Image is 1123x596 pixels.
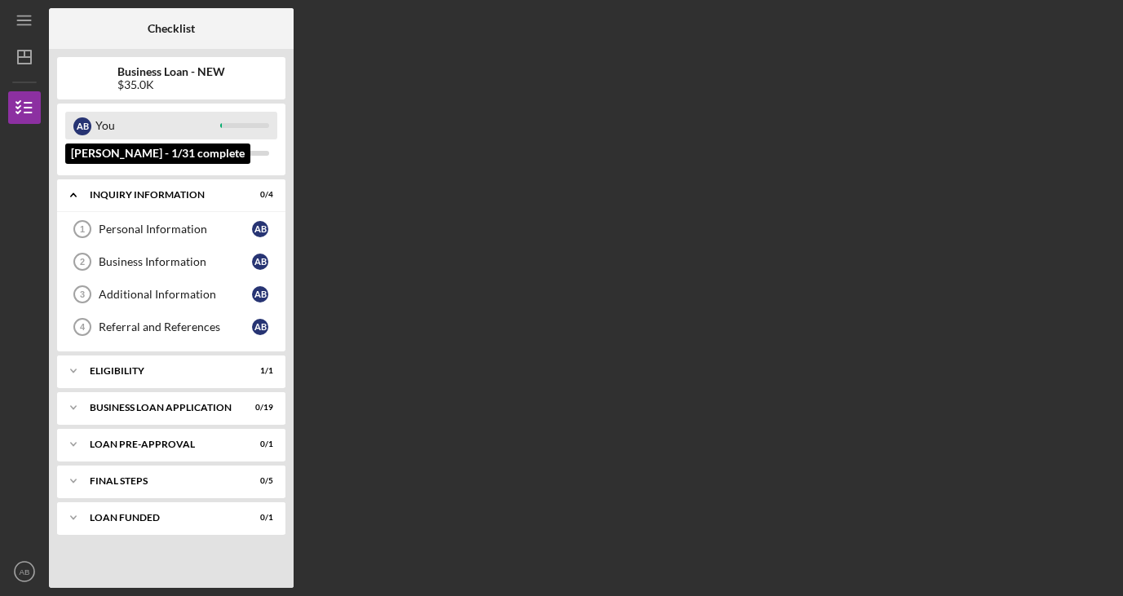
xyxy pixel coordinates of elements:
[90,513,232,523] div: LOAN FUNDED
[252,221,268,237] div: A B
[148,22,195,35] b: Checklist
[244,513,273,523] div: 0 / 1
[90,403,232,413] div: BUSINESS LOAN APPLICATION
[99,288,252,301] div: Additional Information
[252,286,268,302] div: A B
[90,366,232,376] div: ELIGIBILITY
[73,145,91,163] div: m n
[80,289,85,299] tspan: 3
[90,190,232,200] div: INQUIRY INFORMATION
[117,65,225,78] b: Business Loan - NEW
[90,439,232,449] div: LOAN PRE-APPROVAL
[80,257,85,267] tspan: 2
[252,254,268,270] div: A B
[252,319,268,335] div: A B
[65,213,277,245] a: 1Personal InformationAB
[80,322,86,332] tspan: 4
[99,255,252,268] div: Business Information
[65,311,277,343] a: 4Referral and ReferencesAB
[244,190,273,200] div: 0 / 4
[117,78,225,91] div: $35.0K
[99,223,252,236] div: Personal Information
[95,139,220,167] div: muholeza
[244,476,273,486] div: 0 / 5
[65,245,277,278] a: 2Business InformationAB
[80,224,85,234] tspan: 1
[244,439,273,449] div: 0 / 1
[99,320,252,333] div: Referral and References
[20,567,30,576] text: AB
[244,366,273,376] div: 1 / 1
[95,112,220,139] div: You
[65,278,277,311] a: 3Additional InformationAB
[73,117,91,135] div: A B
[244,403,273,413] div: 0 / 19
[8,555,41,588] button: AB
[90,476,232,486] div: FINAL STEPS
